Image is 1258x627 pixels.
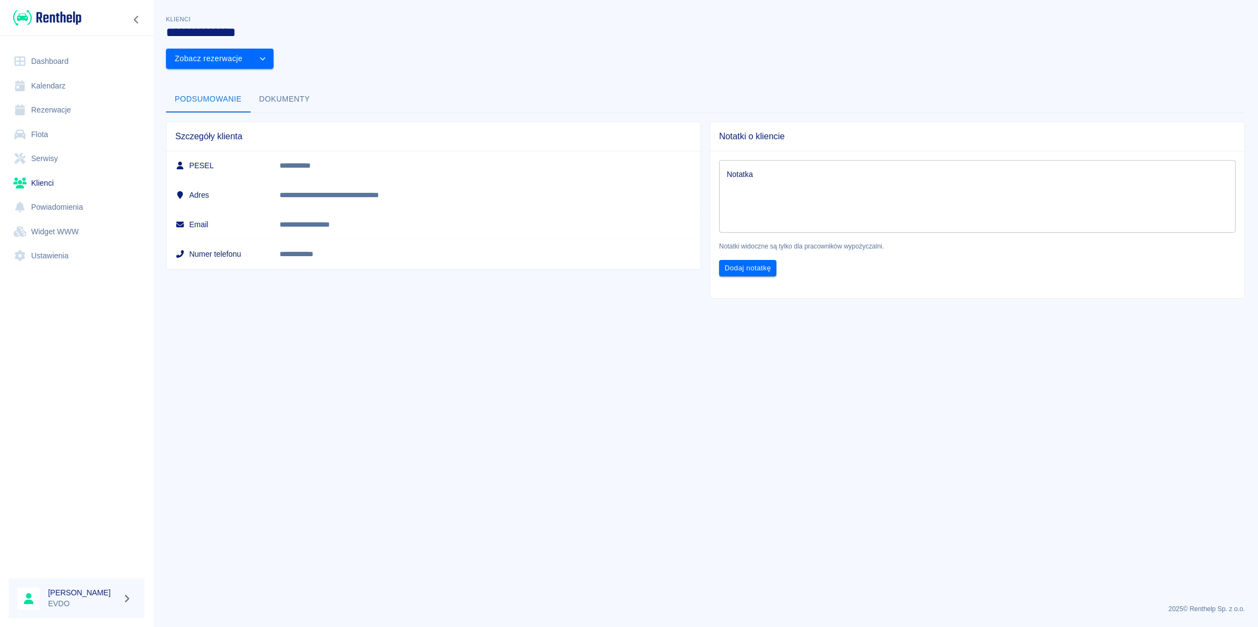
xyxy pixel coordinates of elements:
[9,171,145,196] a: Klienci
[166,49,252,69] button: Zobacz rezerwacje
[166,16,191,22] span: Klienci
[719,260,776,277] button: Dodaj notatkę
[719,131,1236,142] span: Notatki o kliencie
[48,587,118,598] h6: [PERSON_NAME]
[13,9,81,27] img: Renthelp logo
[9,49,145,74] a: Dashboard
[48,598,118,610] p: EVDO
[9,122,145,147] a: Flota
[9,195,145,220] a: Powiadomienia
[9,9,81,27] a: Renthelp logo
[9,220,145,244] a: Widget WWW
[166,604,1245,614] p: 2025 © Renthelp Sp. z o.o.
[175,160,262,171] h6: PESEL
[9,98,145,122] a: Rezerwacje
[166,86,251,113] button: Podsumowanie
[175,219,262,230] h6: Email
[719,241,1236,251] p: Notatki widoczne są tylko dla pracowników wypożyczalni.
[175,190,262,200] h6: Adres
[9,244,145,268] a: Ustawienia
[175,249,262,259] h6: Numer telefonu
[175,131,692,142] span: Szczegóły klienta
[252,49,274,69] button: drop-down
[9,146,145,171] a: Serwisy
[9,74,145,98] a: Kalendarz
[251,86,319,113] button: Dokumenty
[128,13,145,27] button: Zwiń nawigację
